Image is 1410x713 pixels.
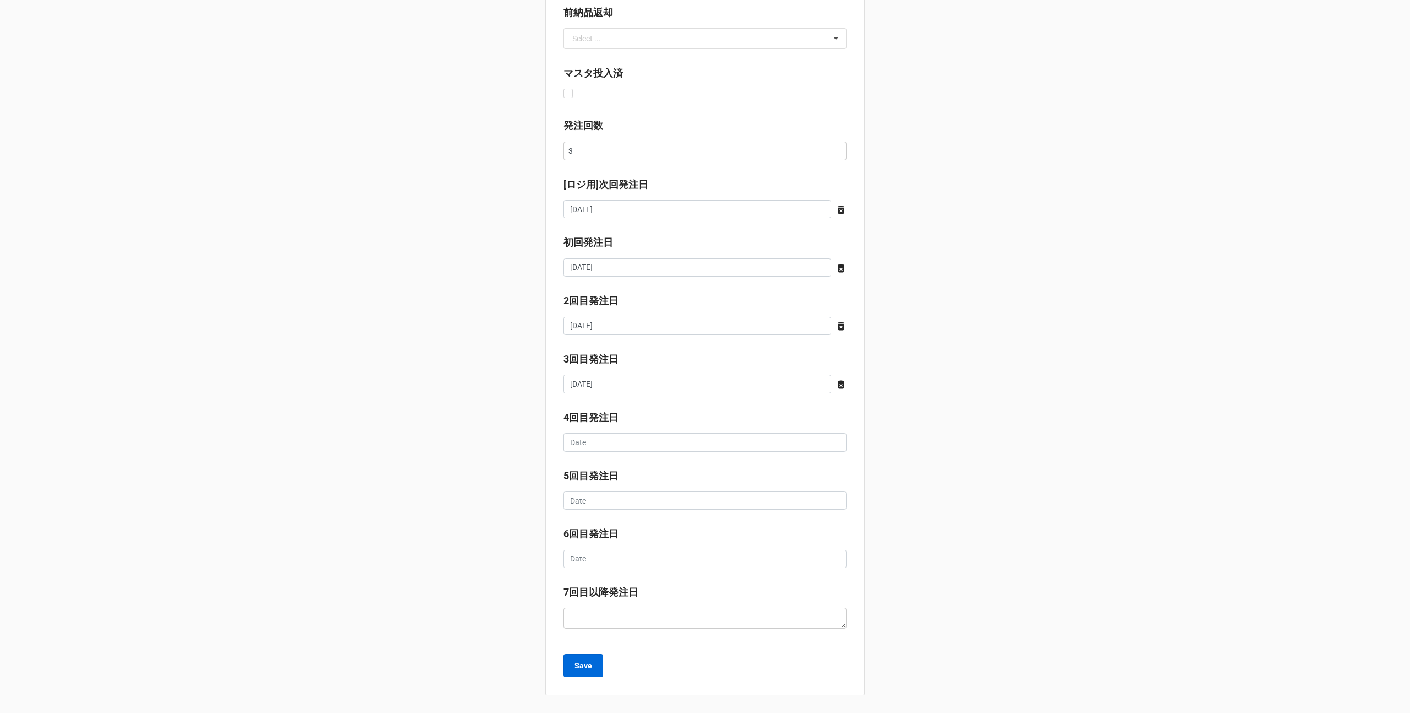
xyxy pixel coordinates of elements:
label: [ロジ用]次回発注日 [563,177,648,192]
input: Date [563,375,831,393]
label: 前納品返却 [563,5,613,20]
button: Save [563,654,603,677]
label: 3回目発注日 [563,352,619,367]
label: 6回目発注日 [563,526,619,542]
label: 5回目発注日 [563,468,619,484]
input: Date [563,491,847,510]
label: 初回発注日 [563,235,613,250]
input: Date [563,550,847,569]
div: Select ... [572,35,601,42]
label: 2回目発注日 [563,293,619,309]
label: 発注回数 [563,118,603,133]
input: Date [563,317,831,336]
input: Date [563,433,847,452]
b: Save [574,660,592,672]
label: 4回目発注日 [563,410,619,425]
input: Date [563,258,831,277]
label: マスタ投入済 [563,66,623,81]
input: Date [563,200,831,219]
label: 7回目以降発注日 [563,585,638,600]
